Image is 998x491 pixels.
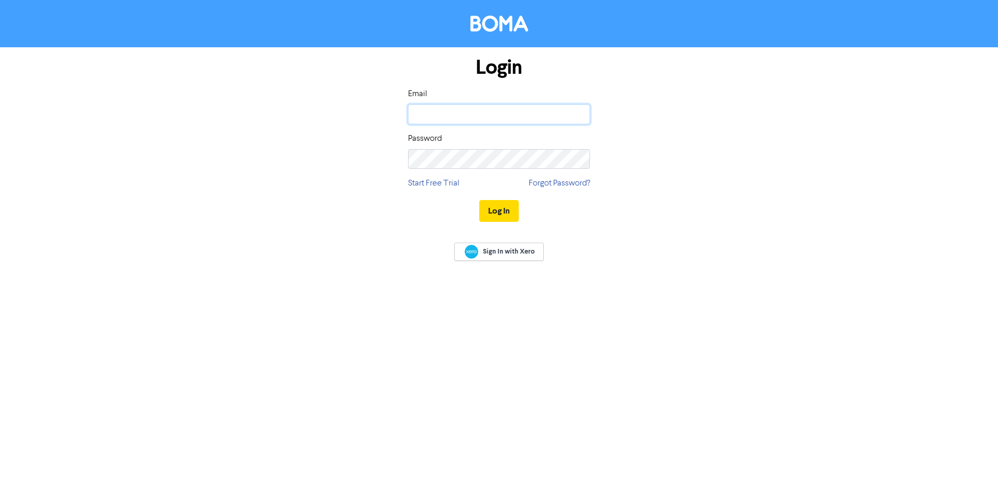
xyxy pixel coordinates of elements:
[408,56,590,79] h1: Login
[470,16,528,32] img: BOMA Logo
[483,247,535,256] span: Sign In with Xero
[479,200,519,222] button: Log In
[529,177,590,190] a: Forgot Password?
[408,88,427,100] label: Email
[408,132,442,145] label: Password
[465,245,478,259] img: Xero logo
[454,243,544,261] a: Sign In with Xero
[408,177,459,190] a: Start Free Trial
